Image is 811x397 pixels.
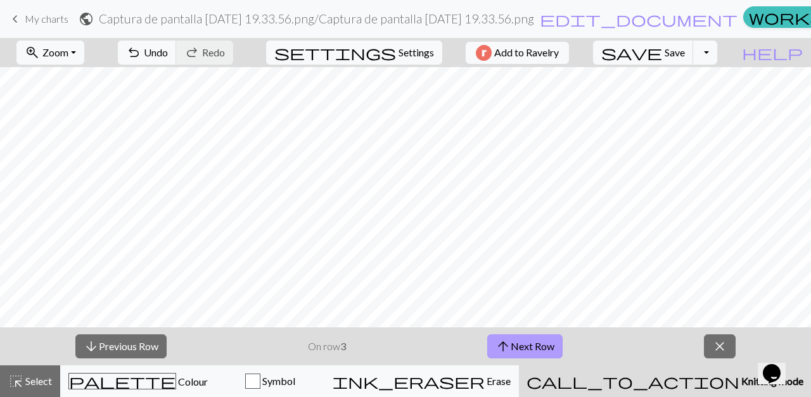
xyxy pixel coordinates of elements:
[8,10,23,28] span: keyboard_arrow_left
[99,11,534,26] h2: Captura de pantalla [DATE] 19.33.56.png / Captura de pantalla [DATE] 19.33.56.png
[274,44,396,61] span: settings
[69,372,176,390] span: palette
[324,365,519,397] button: Erase
[665,46,685,58] span: Save
[266,41,442,65] button: SettingsSettings
[758,346,798,384] iframe: chat widget
[739,375,803,387] span: Knitting mode
[494,45,559,61] span: Add to Ravelry
[476,45,492,61] img: Ravelry
[8,372,23,390] span: highlight_alt
[466,42,569,64] button: Add to Ravelry
[84,337,99,355] span: arrow_downward
[260,375,295,387] span: Symbol
[308,339,346,354] p: On row
[176,375,208,388] span: Colour
[485,375,511,387] span: Erase
[16,41,84,65] button: Zoom
[601,44,662,61] span: save
[540,10,738,28] span: edit_document
[593,41,694,65] button: Save
[60,365,216,397] button: Colour
[25,44,40,61] span: zoom_in
[8,8,68,30] a: My charts
[495,337,511,355] span: arrow_upward
[144,46,168,58] span: Undo
[118,41,177,65] button: Undo
[519,365,811,397] button: Knitting mode
[274,45,396,60] i: Settings
[487,334,563,358] button: Next Row
[742,44,803,61] span: help
[126,44,141,61] span: undo
[23,375,52,387] span: Select
[527,372,739,390] span: call_to_action
[216,365,324,397] button: Symbol
[340,340,346,352] strong: 3
[712,337,727,355] span: close
[399,45,434,60] span: Settings
[75,334,167,358] button: Previous Row
[25,13,68,25] span: My charts
[42,46,68,58] span: Zoom
[333,372,485,390] span: ink_eraser
[79,10,94,28] span: public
